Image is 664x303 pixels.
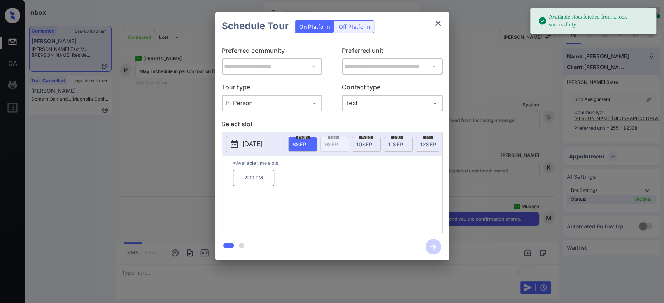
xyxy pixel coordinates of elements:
p: *Available time slots [233,156,442,170]
div: Text [344,97,441,110]
button: btn-next [421,237,446,257]
div: date-select [416,137,445,152]
div: date-select [384,137,413,152]
div: Available slots fetched from knock successfully [538,10,650,32]
h2: Schedule Tour [215,12,295,40]
div: Off Platform [335,21,374,33]
div: date-select [352,137,381,152]
span: thu [391,135,403,139]
p: Preferred community [222,46,322,58]
p: [DATE] [243,139,263,149]
button: [DATE] [226,136,284,152]
span: 10 SEP [356,141,372,148]
p: Preferred unit [342,46,443,58]
p: Select slot [222,119,443,132]
span: 8 SEP [293,141,306,148]
span: mon [296,135,310,139]
div: In Person [224,97,321,110]
p: Tour type [222,82,322,95]
p: 2:00 PM [233,170,274,186]
div: On Platform [295,21,334,33]
button: close [430,16,446,31]
p: Contact type [342,82,443,95]
span: fri [423,135,433,139]
span: wed [359,135,373,139]
span: 12 SEP [420,141,436,148]
span: 11 SEP [388,141,403,148]
div: date-select [288,137,317,152]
